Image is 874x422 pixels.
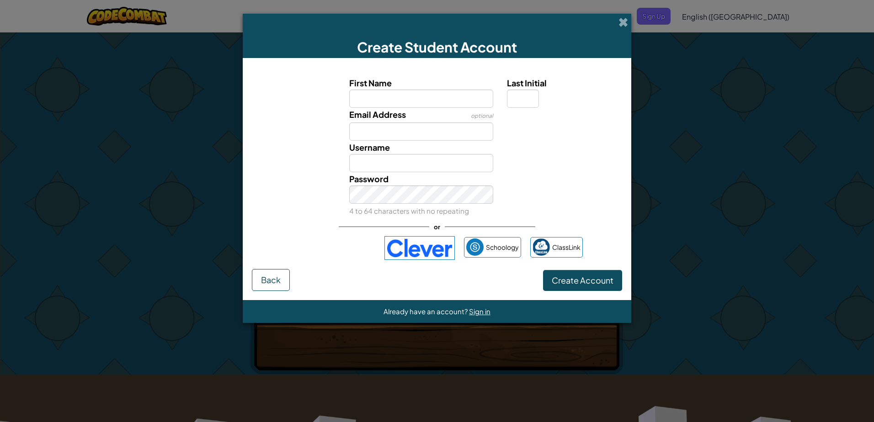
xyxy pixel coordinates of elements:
img: schoology.png [466,238,484,256]
img: classlink-logo-small.png [533,238,550,256]
a: Sign in [469,307,490,316]
span: Email Address [349,109,406,120]
span: Username [349,142,390,153]
span: Create Student Account [357,38,517,56]
span: Already have an account? [384,307,469,316]
span: Create Account [552,275,613,285]
span: ClassLink [552,241,581,254]
small: 4 to 64 characters with no repeating [349,206,469,215]
span: Last Initial [507,78,547,88]
button: Create Account [543,270,622,291]
span: Back [261,274,281,285]
span: Password [349,174,389,184]
span: or [429,220,445,233]
img: clever-logo-blue.png [384,236,455,260]
span: First Name [349,78,392,88]
span: optional [471,112,493,119]
span: Schoology [486,241,519,254]
button: Back [252,269,290,291]
iframe: Sign in with Google Button [287,238,380,258]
